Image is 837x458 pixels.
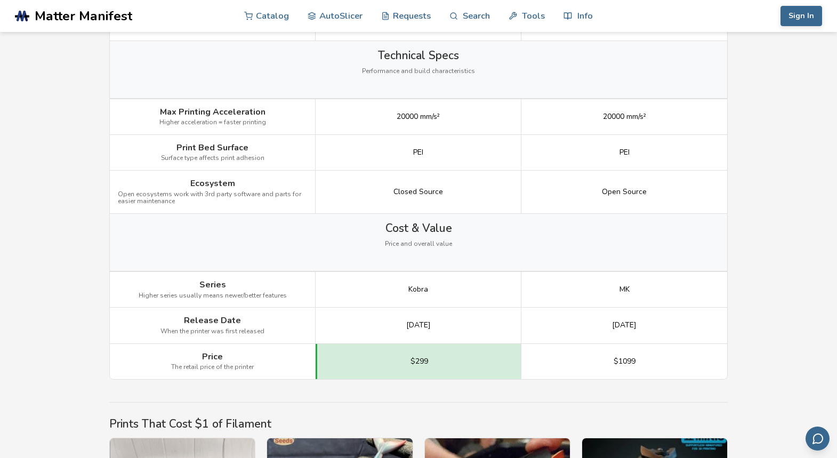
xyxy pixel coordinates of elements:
[190,179,235,188] span: Ecosystem
[413,148,423,157] span: PEI
[393,188,443,196] span: Closed Source
[806,427,830,451] button: Send feedback via email
[202,352,223,361] span: Price
[176,143,248,152] span: Print Bed Surface
[780,6,822,26] button: Sign In
[362,68,475,75] span: Performance and build characteristics
[109,417,728,430] h2: Prints That Cost $1 of Filament
[385,240,452,248] span: Price and overall value
[199,280,226,290] span: Series
[408,285,428,294] span: Kobra
[411,357,428,366] span: $299
[406,321,431,330] span: [DATE]
[161,155,264,162] span: Surface type affects print adhesion
[159,119,266,126] span: Higher acceleration = faster printing
[378,49,459,62] span: Technical Specs
[602,188,647,196] span: Open Source
[385,222,452,235] span: Cost & Value
[171,364,254,371] span: The retail price of the printer
[614,357,635,366] span: $1099
[619,285,630,294] span: MK
[139,292,287,300] span: Higher series usually means newer/better features
[160,328,264,335] span: When the printer was first released
[160,107,265,117] span: Max Printing Acceleration
[118,191,307,206] span: Open ecosystems work with 3rd party software and parts for easier maintenance
[184,316,241,325] span: Release Date
[619,148,630,157] span: PEI
[603,113,646,121] span: 20000 mm/s²
[612,321,637,330] span: [DATE]
[128,25,297,33] span: CoreXY = faster, Bed Slinger = simpler, Delta = tall prints
[397,113,440,121] span: 20000 mm/s²
[35,9,132,23] span: Matter Manifest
